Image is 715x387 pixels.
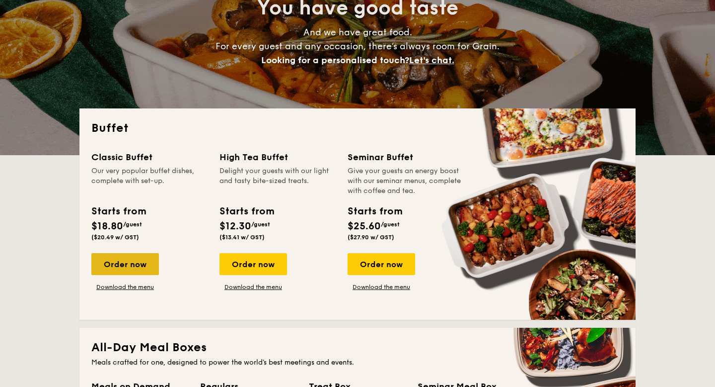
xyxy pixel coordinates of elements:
[91,253,159,275] div: Order now
[219,150,336,164] div: High Tea Buffet
[219,283,287,291] a: Download the menu
[348,234,394,241] span: ($27.90 w/ GST)
[91,120,624,136] h2: Buffet
[251,221,270,228] span: /guest
[348,166,464,196] div: Give your guests an energy boost with our seminar menus, complete with coffee and tea.
[215,27,500,66] span: And we have great food. For every guest and any occasion, there’s always room for Grain.
[91,340,624,356] h2: All-Day Meal Boxes
[348,220,381,232] span: $25.60
[348,253,415,275] div: Order now
[91,220,123,232] span: $18.80
[348,283,415,291] a: Download the menu
[348,150,464,164] div: Seminar Buffet
[261,55,409,66] span: Looking for a personalised touch?
[219,220,251,232] span: $12.30
[123,221,142,228] span: /guest
[91,283,159,291] a: Download the menu
[409,55,454,66] span: Let's chat.
[91,204,145,219] div: Starts from
[381,221,400,228] span: /guest
[91,166,208,196] div: Our very popular buffet dishes, complete with set-up.
[219,234,265,241] span: ($13.41 w/ GST)
[348,204,402,219] div: Starts from
[91,358,624,368] div: Meals crafted for one, designed to power the world's best meetings and events.
[219,204,274,219] div: Starts from
[219,253,287,275] div: Order now
[91,234,139,241] span: ($20.49 w/ GST)
[91,150,208,164] div: Classic Buffet
[219,166,336,196] div: Delight your guests with our light and tasty bite-sized treats.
